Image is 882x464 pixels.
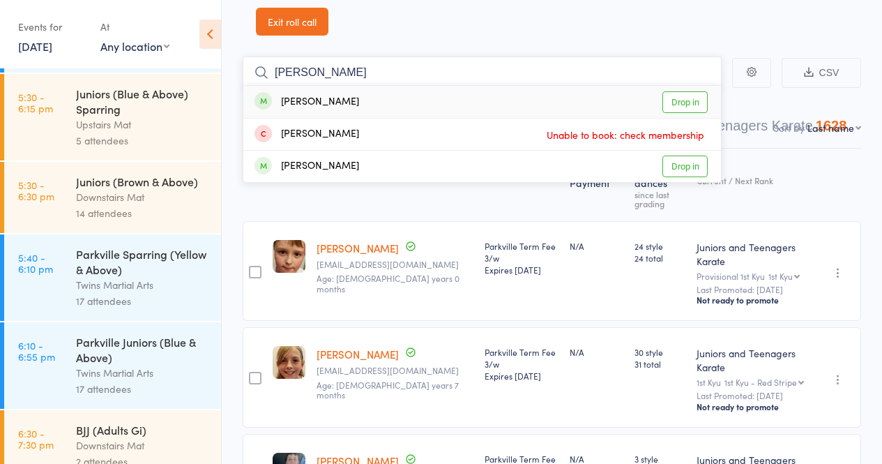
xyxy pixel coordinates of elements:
small: Last Promoted: [DATE] [697,391,805,401]
span: 24 total [634,252,686,264]
div: since last grading [634,190,686,208]
a: 5:30 -6:15 pmJuniors (Blue & Above) SparringUpstairs Mat5 attendees [4,74,221,160]
div: Downstairs Mat [76,437,209,454]
span: 24 style [634,240,686,252]
time: 5:30 - 6:15 pm [18,91,53,114]
time: 5:40 - 6:10 pm [18,252,53,274]
div: Juniors and Teenagers Karate [697,346,805,374]
span: Unable to book: check membership [543,124,708,145]
label: Sort by [773,121,805,135]
small: vickilamont@hotmail.com [317,366,473,375]
time: 6:10 - 6:55 pm [18,340,55,362]
div: Expires [DATE] [485,370,558,382]
div: 1st Kyu - Red Stripe [724,377,797,387]
small: Last Promoted: [DATE] [697,285,805,294]
div: Next Payment [564,155,628,215]
div: 5 attendees [76,133,209,149]
div: Parkville Term Fee 3/w [485,240,558,276]
div: BJJ (Adults Gi) [76,422,209,437]
img: image1617767700.png [273,240,305,273]
time: 5:30 - 6:30 pm [18,179,54,202]
div: Juniors and Teenagers Karate [697,240,805,268]
div: [PERSON_NAME] [254,126,359,142]
input: Search by name [243,57,722,89]
a: [DATE] [18,38,52,54]
div: Downstairs Mat [76,189,209,205]
a: 5:30 -6:30 pmJuniors (Brown & Above)Downstairs Mat14 attendees [4,162,221,233]
div: Parkville Juniors (Blue & Above) [76,334,209,365]
div: Current / Next Rank [697,176,805,185]
small: acarwood@hotmail.com [317,260,473,269]
div: Twins Martial Arts [76,365,209,381]
a: 5:40 -6:10 pmParkville Sparring (Yellow & Above)Twins Martial Arts17 attendees [4,234,221,321]
div: Upstairs Mat [76,117,209,133]
span: 30 style [634,346,686,358]
div: [PERSON_NAME] [254,94,359,110]
div: 17 attendees [76,293,209,309]
div: 1st Kyu [768,271,793,280]
a: 6:10 -6:55 pmParkville Juniors (Blue & Above)Twins Martial Arts17 attendees [4,322,221,409]
div: N/A [570,346,623,358]
a: Drop in [662,156,708,177]
a: Exit roll call [256,8,328,36]
div: 17 attendees [76,381,209,397]
span: Age: [DEMOGRAPHIC_DATA] years 7 months [317,379,459,401]
div: Style [691,155,810,215]
div: Events for [18,15,86,38]
a: [PERSON_NAME] [317,241,399,255]
span: 31 total [634,358,686,370]
div: Atten­dances [629,155,692,215]
a: [PERSON_NAME] [317,347,399,361]
div: 1st Kyu [697,377,805,387]
div: Parkville Sparring (Yellow & Above) [76,246,209,277]
div: 1628 [816,118,847,133]
div: Last name [807,121,854,135]
div: At [100,15,169,38]
div: Not ready to promote [697,401,805,412]
div: Not ready to promote [697,294,805,306]
span: Age: [DEMOGRAPHIC_DATA] years 0 months [317,272,459,294]
a: Drop in [662,91,708,113]
div: Provisional 1st Kyu [697,271,805,280]
div: Juniors (Brown & Above) [76,174,209,189]
div: Membership [479,155,564,215]
div: [PERSON_NAME] [254,158,359,174]
div: Twins Martial Arts [76,277,209,293]
div: N/A [570,240,623,252]
div: Any location [100,38,169,54]
time: 6:30 - 7:30 pm [18,428,54,450]
img: image1617614942.png [273,346,305,379]
div: Juniors (Blue & Above) Sparring [76,86,209,117]
button: CSV [782,58,861,88]
div: 14 attendees [76,205,209,221]
div: Expires [DATE] [485,264,558,276]
div: Parkville Term Fee 3/w [485,346,558,382]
